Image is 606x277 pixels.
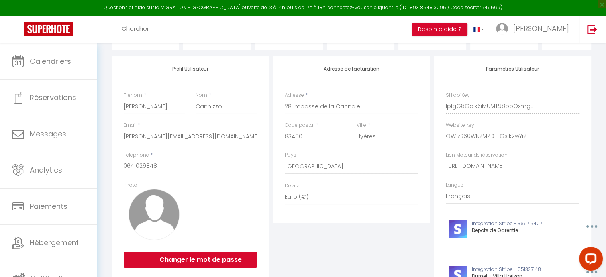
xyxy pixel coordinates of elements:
[30,129,66,139] span: Messages
[116,16,155,43] a: Chercher
[124,181,137,189] label: Photo
[196,92,207,99] label: Nom
[122,24,149,33] span: Chercher
[446,151,508,159] label: Lien Moteur de réservation
[124,92,142,99] label: Prénom
[573,244,606,277] iframe: LiveChat chat widget
[124,151,149,159] label: Téléphone
[472,266,568,273] p: Intégration Stripe - 551333148
[446,122,474,129] label: Website key
[449,220,467,238] img: stripe-logo.jpeg
[412,23,467,36] button: Besoin d'aide ?
[587,24,597,34] img: logout
[357,122,366,129] label: Ville
[30,56,71,66] span: Calendriers
[472,220,568,228] p: Intégration Stripe - 369715427
[124,252,257,268] button: Changer le mot de passe
[496,23,508,35] img: ...
[285,92,304,99] label: Adresse
[30,201,67,211] span: Paiements
[285,66,418,72] h4: Adresse de facturation
[285,151,296,159] label: Pays
[24,22,73,36] img: Super Booking
[30,165,62,175] span: Analytics
[446,92,470,99] label: SH apiKey
[129,189,180,240] img: avatar.png
[285,122,314,129] label: Code postal
[30,238,79,248] span: Hébergement
[490,16,579,43] a: ... [PERSON_NAME]
[513,24,569,33] span: [PERSON_NAME]
[446,181,463,189] label: Langue
[367,4,400,11] a: en cliquant ici
[30,92,76,102] span: Réservations
[285,182,301,190] label: Devise
[446,66,579,72] h4: Paramètres Utilisateur
[124,122,137,129] label: Email
[124,66,257,72] h4: Profil Utilisateur
[472,227,518,234] span: Depots de Garentie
